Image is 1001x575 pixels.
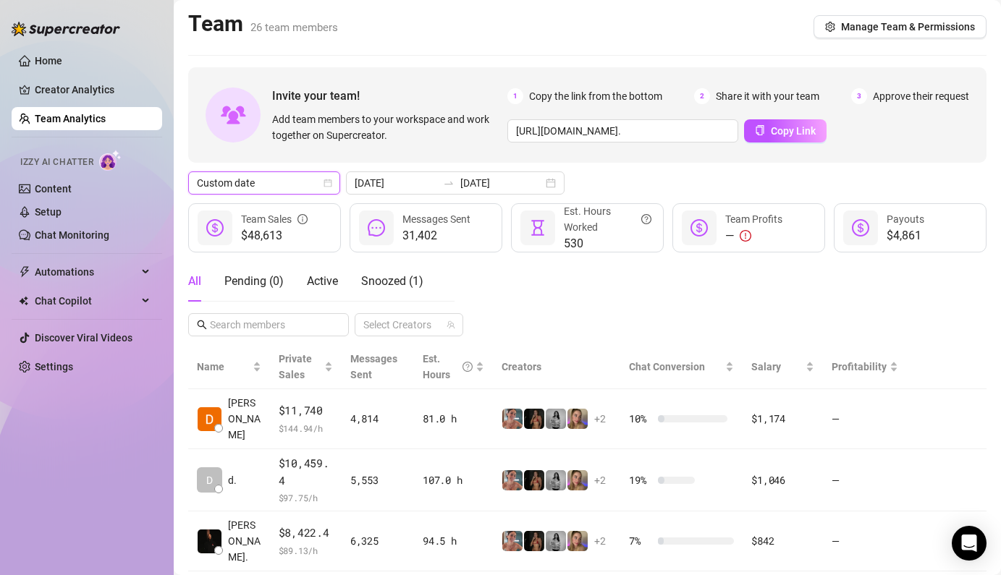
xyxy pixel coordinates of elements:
div: 4,814 [350,411,405,427]
span: 26 team members [250,21,338,34]
span: calendar [324,179,332,187]
span: Copy the link from the bottom [529,88,662,104]
span: Izzy AI Chatter [20,156,93,169]
div: Est. Hours [423,351,473,383]
span: Messages Sent [402,213,470,225]
span: copy [755,125,765,135]
span: Invite your team! [272,87,507,105]
td: — [823,449,907,511]
span: search [197,320,207,330]
span: Messages Sent [350,353,397,380]
div: — [725,227,782,244]
img: Yarden [502,531,523,551]
div: 6,325 [350,533,405,549]
span: [PERSON_NAME]. [228,517,261,565]
span: 2 [694,88,710,104]
span: Active [307,274,338,288]
span: question-circle [463,351,473,383]
span: Profitability [832,361,887,372]
button: Copy Link [744,119,827,142]
a: Creator Analytics [35,78,151,101]
span: to [443,177,455,189]
span: + 2 [594,533,606,549]
span: info-circle [297,211,308,227]
span: team [447,320,455,329]
img: Chat Copilot [19,296,28,306]
input: End date [460,175,543,191]
span: swap-right [443,177,455,189]
span: setting [825,22,835,32]
span: Custom date [197,172,331,194]
img: the_bohema [524,531,544,551]
div: 81.0 h [423,411,484,427]
span: $8,422.4 [279,524,333,542]
span: $ 89.13 /h [279,543,333,558]
a: Settings [35,361,73,372]
span: Automations [35,260,138,284]
div: $1,046 [751,472,814,488]
span: Chat Conversion [629,361,705,372]
span: Manage Team & Permissions [841,21,975,33]
span: question-circle [641,203,651,235]
span: Salary [751,361,781,372]
span: $4,861 [887,227,924,244]
input: Search members [210,317,329,333]
td: — [823,389,907,449]
div: 5,553 [350,472,405,488]
img: Yarden [502,409,523,429]
a: Discover Viral Videos [35,332,132,344]
div: Est. Hours Worked [564,203,651,235]
img: the_bohema [524,409,544,429]
span: Copy Link [771,125,816,137]
div: All [188,273,201,290]
span: 31,402 [402,227,470,244]
span: 7 % [629,533,652,549]
span: dollar-circle [206,219,224,237]
div: 107.0 h [423,472,484,488]
span: Private Sales [279,353,312,380]
h2: Team [188,10,338,38]
img: AI Chatter [99,150,122,171]
img: A [546,409,566,429]
td: — [823,511,907,571]
div: Open Intercom Messenger [952,526,987,561]
a: Chat Monitoring [35,229,109,241]
span: hourglass [529,219,546,237]
th: Name [188,345,270,389]
span: + 2 [594,472,606,488]
img: A [546,531,566,551]
img: A [546,470,566,490]
span: + 2 [594,411,606,427]
span: $11,740 [279,402,333,419]
span: Name [197,359,250,375]
span: dollar-circle [690,219,708,237]
span: exclamation-circle [740,230,751,242]
span: Share it with your team [716,88,819,104]
div: Pending ( 0 ) [224,273,284,290]
span: [PERSON_NAME] [228,395,261,443]
div: 94.5 h [423,533,484,549]
input: Start date [355,175,437,191]
img: Yarden [502,470,523,490]
span: dollar-circle [852,219,869,237]
span: 10 % [629,411,652,427]
img: logo-BBDzfeDw.svg [12,22,120,36]
span: Payouts [887,213,924,225]
a: Content [35,183,72,195]
img: Cherry [567,409,588,429]
span: thunderbolt [19,266,30,278]
span: $ 97.75 /h [279,490,333,505]
img: Chap צ׳אפ [198,529,221,553]
span: 19 % [629,472,652,488]
img: Cherry [567,470,588,490]
span: 3 [851,88,867,104]
span: 1 [507,88,523,104]
span: $ 144.94 /h [279,421,333,435]
span: $48,613 [241,227,308,244]
th: Creators [493,345,620,389]
span: Approve their request [873,88,969,104]
div: $1,174 [751,411,814,427]
img: Dana Roz [198,407,221,431]
button: Manage Team & Permissions [814,15,987,38]
div: Team Sales [241,211,308,227]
